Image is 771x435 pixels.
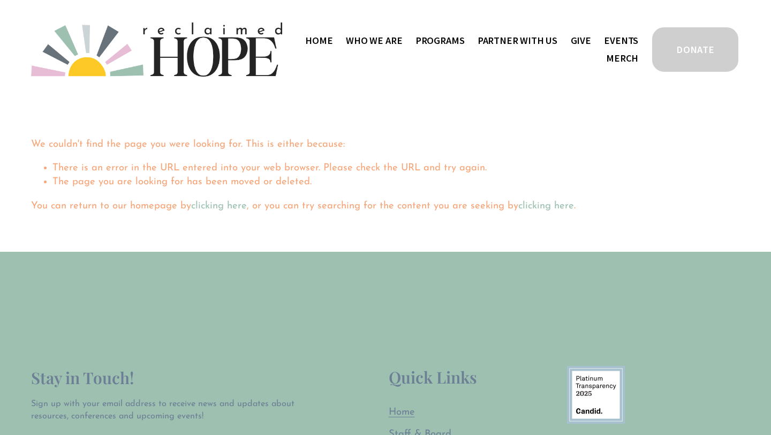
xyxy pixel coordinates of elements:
[31,366,323,390] h2: Stay in Touch!
[346,33,402,49] span: Who We Are
[604,32,638,49] a: Events
[31,107,740,152] p: We couldn't find the page you were looking for. This is either because:
[191,201,247,211] a: clicking here
[389,407,415,417] span: Home
[571,32,591,49] a: Give
[52,161,740,175] li: There is an error in the URL entered into your web browser. Please check the URL and try again.
[305,32,332,49] a: Home
[606,49,638,67] a: Merch
[415,33,465,49] span: Programs
[31,398,323,422] p: Sign up with your email address to receive news and updates about resources, conferences and upco...
[389,366,477,388] span: Quick Links
[52,175,740,189] li: The page you are looking for has been moved or deleted.
[389,406,415,419] a: Home
[415,32,465,49] a: folder dropdown
[518,201,574,211] a: clicking here
[478,32,557,49] a: folder dropdown
[478,33,557,49] span: Partner With Us
[567,366,625,424] img: 9878580
[651,26,740,73] a: DONATE
[346,32,402,49] a: folder dropdown
[31,22,282,77] img: Reclaimed Hope Initiative
[31,199,740,213] p: You can return to our homepage by , or you can try searching for the content you are seeking by .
